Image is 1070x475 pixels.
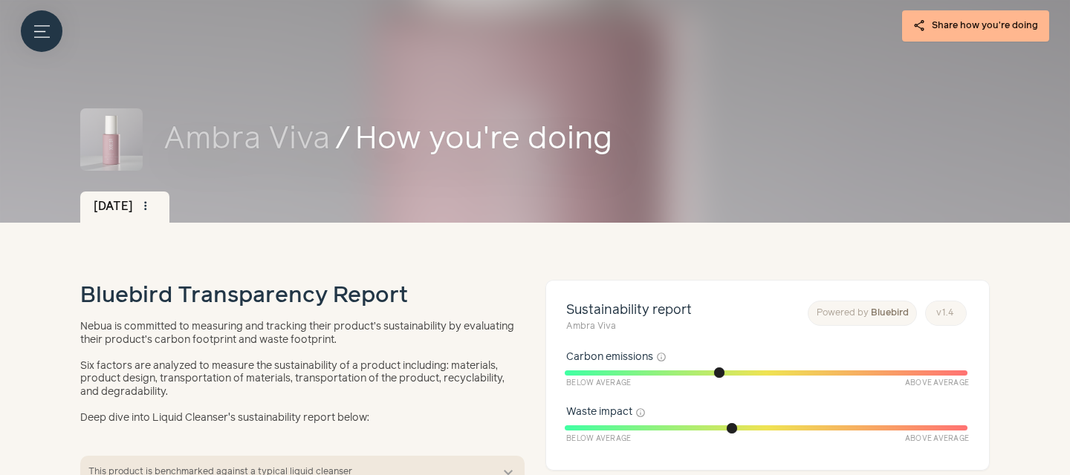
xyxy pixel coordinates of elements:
span: share [913,19,927,33]
h1: Sustainability report [566,301,692,334]
span: Bluebird [871,308,909,318]
button: info [656,352,667,362]
button: share Share how you're doing [902,10,1049,42]
button: more_vert [135,196,156,217]
a: Sustainability reportAmbra Viva [566,301,692,334]
span: / [335,117,350,163]
span: How you're doing [355,117,990,163]
a: v1.4 [925,301,967,326]
p: Nebua is committed to measuring and tracking their product’s sustainability by evaluating their p... [80,321,515,347]
span: Above Average [905,433,969,445]
p: Deep dive into Liquid Cleanser's sustainability report below: [80,412,515,425]
span: Waste impact [566,404,632,420]
span: more_vert [139,200,152,213]
span: Below Average [566,433,631,445]
a: Powered by Bluebird [808,301,917,326]
a: Ambra Viva [163,117,330,163]
span: Below Average [566,378,631,389]
h1: Bluebird Transparency Report [80,280,408,313]
p: Six factors are analyzed to measure the sustainability of a product including: materials, product... [80,360,515,399]
div: [DATE] [80,191,169,223]
span: Above Average [905,378,969,389]
small: Ambra Viva [566,320,692,333]
span: Carbon emissions [566,350,653,365]
button: info [635,407,646,418]
img: Ambra Viva [80,108,143,171]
